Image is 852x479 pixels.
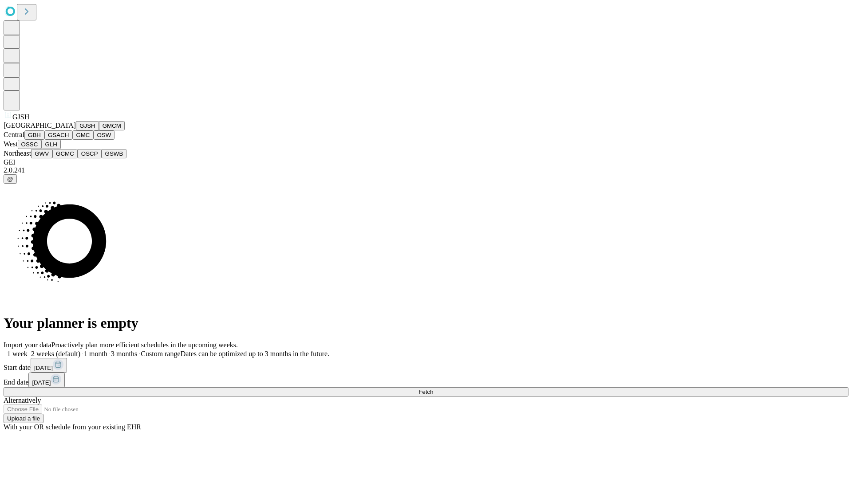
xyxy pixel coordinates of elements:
[31,350,80,357] span: 2 weeks (default)
[111,350,137,357] span: 3 months
[4,387,848,397] button: Fetch
[4,131,24,138] span: Central
[4,397,41,404] span: Alternatively
[102,149,127,158] button: GSWB
[41,140,60,149] button: GLH
[99,121,125,130] button: GMCM
[181,350,329,357] span: Dates can be optimized up to 3 months in the future.
[12,113,29,121] span: GJSH
[34,365,53,371] span: [DATE]
[7,350,28,357] span: 1 week
[52,149,78,158] button: GCMC
[141,350,180,357] span: Custom range
[31,358,67,373] button: [DATE]
[18,140,42,149] button: OSSC
[84,350,107,357] span: 1 month
[4,423,141,431] span: With your OR schedule from your existing EHR
[51,341,238,349] span: Proactively plan more efficient schedules in the upcoming weeks.
[4,414,43,423] button: Upload a file
[4,315,848,331] h1: Your planner is empty
[24,130,44,140] button: GBH
[4,140,18,148] span: West
[7,176,13,182] span: @
[4,149,31,157] span: Northeast
[4,358,848,373] div: Start date
[72,130,93,140] button: GMC
[76,121,99,130] button: GJSH
[4,166,848,174] div: 2.0.241
[94,130,115,140] button: OSW
[4,122,76,129] span: [GEOGRAPHIC_DATA]
[31,149,52,158] button: GWV
[44,130,72,140] button: GSACH
[4,158,848,166] div: GEI
[4,373,848,387] div: End date
[4,341,51,349] span: Import your data
[28,373,65,387] button: [DATE]
[4,174,17,184] button: @
[32,379,51,386] span: [DATE]
[418,389,433,395] span: Fetch
[78,149,102,158] button: OSCP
